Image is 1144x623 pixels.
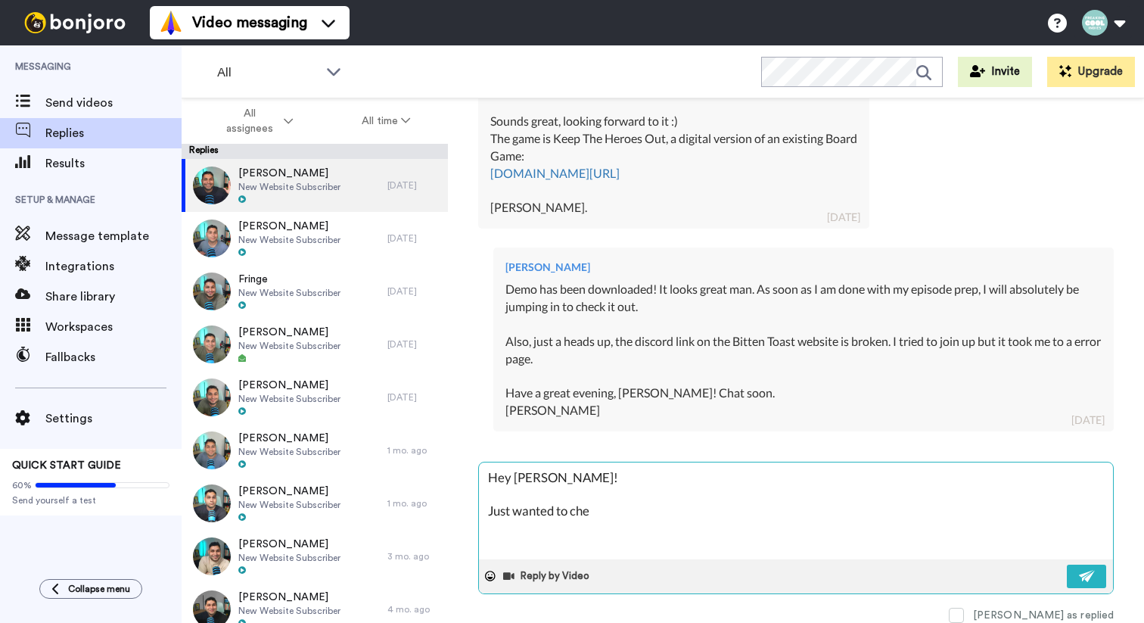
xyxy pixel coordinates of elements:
a: [DOMAIN_NAME][URL] [490,166,620,180]
img: c4965c2b-0330-4603-9b6c-f50cb49e8353-thumb.jpg [193,167,231,204]
span: [PERSON_NAME] [238,219,340,234]
div: 4 mo. ago [387,603,440,615]
img: b9fa4640-5485-4dbf-b5a3-791626b9fa47-thumb.jpg [193,378,231,416]
span: Fringe [238,272,340,287]
div: 1 mo. ago [387,444,440,456]
a: [PERSON_NAME]New Website Subscriber[DATE] [182,371,448,424]
span: New Website Subscriber [238,393,340,405]
img: 48dc751e-15e4-4b40-a70b-fde4ee43a450-thumb.jpg [193,431,231,469]
img: e331bb5b-62d0-410d-ac39-27aee93122fc-thumb.jpg [193,537,231,575]
button: All time [328,107,446,135]
span: New Website Subscriber [238,446,340,458]
button: All assignees [185,100,328,142]
img: send-white.svg [1079,570,1096,582]
span: New Website Subscriber [238,552,340,564]
a: [PERSON_NAME]New Website Subscriber[DATE] [182,212,448,265]
div: [DATE] [387,285,440,297]
span: [PERSON_NAME] [238,484,340,499]
div: [DATE] [387,179,440,192]
span: All assignees [219,106,281,136]
span: Collapse menu [68,583,130,595]
img: bj-logo-header-white.svg [18,12,132,33]
div: 1 mo. ago [387,497,440,509]
span: Share library [45,288,182,306]
span: New Website Subscriber [238,181,340,193]
button: Invite [958,57,1032,87]
div: [DATE] [387,338,440,350]
a: FringeNew Website Subscriber[DATE] [182,265,448,318]
span: [PERSON_NAME] [238,166,340,181]
span: New Website Subscriber [238,605,340,617]
a: [PERSON_NAME]New Website Subscriber[DATE] [182,318,448,371]
a: [PERSON_NAME]New Website Subscriber1 mo. ago [182,424,448,477]
span: New Website Subscriber [238,499,340,511]
span: New Website Subscriber [238,287,340,299]
span: Send yourself a test [12,494,169,506]
span: New Website Subscriber [238,340,340,352]
img: 5503c079-8434-43eb-b459-1195c101dd54-thumb.jpg [193,484,231,522]
span: Video messaging [192,12,307,33]
div: [DATE] [387,391,440,403]
button: Collapse menu [39,579,142,599]
span: [PERSON_NAME] [238,325,340,340]
img: 9c075419-7f5a-4a4f-886a-322c9d60562d-thumb.jpg [193,326,231,363]
span: [PERSON_NAME] [238,537,340,552]
span: Results [45,154,182,173]
div: [DATE] [1071,413,1105,428]
div: [PERSON_NAME] as replied [973,608,1114,623]
span: [PERSON_NAME] [238,590,340,605]
button: Reply by Video [502,565,594,587]
span: Settings [45,410,182,428]
span: [PERSON_NAME] [238,378,340,393]
span: New Website Subscriber [238,234,340,246]
img: 585420a9-613e-4858-aea9-50c60ace9d18-thumb.jpg [193,273,231,310]
textarea: Hey [PERSON_NAME]! Just wanted to ch [479,463,1113,559]
span: QUICK START GUIDE [12,460,121,471]
div: 3 mo. ago [387,550,440,562]
div: Replies [182,144,448,159]
a: [PERSON_NAME]New Website Subscriber[DATE] [182,159,448,212]
div: [DATE] [387,232,440,245]
span: Message template [45,227,182,245]
span: Send videos [45,94,182,112]
a: [PERSON_NAME]New Website Subscriber3 mo. ago [182,530,448,583]
span: All [217,64,319,82]
div: [PERSON_NAME] [505,260,1102,275]
span: 60% [12,479,32,491]
div: Hi [PERSON_NAME], Sounds great, looking forward to it :) The game is Keep The Heroes Out, a digit... [490,78,857,216]
span: [PERSON_NAME] [238,431,340,446]
img: vm-color.svg [159,11,183,35]
div: [DATE] [827,210,860,225]
button: Upgrade [1047,57,1135,87]
img: 597eff12-b9ff-4154-b1f9-7edbd0d8e982-thumb.jpg [193,220,231,257]
div: Demo has been downloaded! It looks great man. As soon as I am done with my episode prep, I will a... [505,281,1102,419]
span: Fallbacks [45,348,182,366]
span: Integrations [45,257,182,276]
span: Replies [45,124,182,142]
a: [PERSON_NAME]New Website Subscriber1 mo. ago [182,477,448,530]
span: Workspaces [45,318,182,336]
